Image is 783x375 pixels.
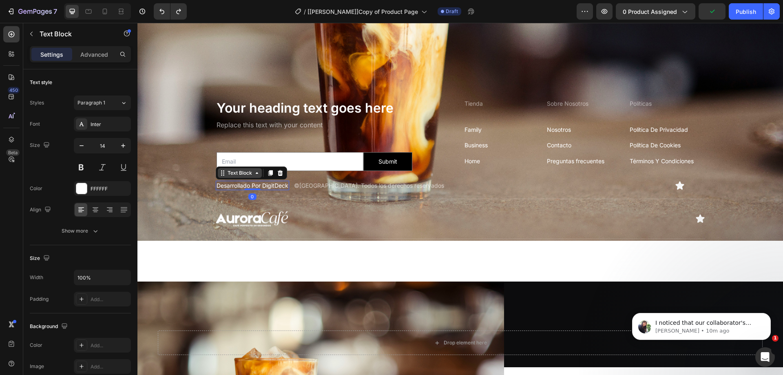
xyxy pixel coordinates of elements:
[3,3,61,20] button: 7
[157,159,307,167] p: ©[GEOGRAPHIC_DATA]. Todos los derechos reservados
[306,317,349,323] div: Drop element here
[30,140,51,151] div: Size
[40,29,109,39] p: Text Block
[30,321,69,332] div: Background
[327,118,402,126] p: Business
[35,31,141,39] p: Message from Tina, sent 10m ago
[409,134,484,142] p: Preguntas frecuentes
[30,185,42,192] div: Color
[30,363,44,370] div: Image
[78,189,151,204] img: gempages_585900372774617885-db898824-482f-474a-95fb-8ad51882417f.png
[492,118,567,126] p: política de cookies
[409,77,484,85] p: Sobre Nosotros
[409,103,484,111] p: Nosotros
[226,130,274,148] button: Submit
[91,185,129,193] div: FFFFFF
[30,253,51,264] div: Size
[492,103,567,111] p: política de privacidad
[304,7,306,16] span: /
[30,224,131,238] button: Show more
[492,134,567,142] p: términos y condiciones
[53,7,57,16] p: 7
[62,227,100,235] div: Show more
[30,120,40,128] div: Font
[30,99,44,107] div: Styles
[137,23,783,375] iframe: To enrich screen reader interactions, please activate Accessibility in Grammarly extension settings
[729,3,763,20] button: Publish
[327,134,402,142] p: Home
[40,50,63,59] p: Settings
[772,335,779,342] span: 1
[80,50,108,59] p: Advanced
[8,87,20,93] div: 450
[79,159,151,167] p: Desarrollado Por DigitDeck
[88,146,116,154] div: Text Block
[77,99,105,107] span: Paragraph 1
[736,7,756,16] div: Publish
[241,135,260,143] div: Submit
[755,347,775,367] iframe: Intercom live chat
[30,342,42,349] div: Color
[78,158,152,168] div: Rich Text Editor. Editing area: main
[91,296,129,303] div: Add...
[30,79,52,86] div: Text style
[30,204,53,215] div: Align
[616,3,695,20] button: 0 product assigned
[91,121,129,128] div: Inter
[623,7,677,16] span: 0 product assigned
[446,8,458,15] span: Draft
[620,296,783,353] iframe: Intercom notifications message
[327,77,402,85] p: Tienda
[30,274,43,281] div: Width
[91,363,129,371] div: Add...
[111,171,119,177] div: 0
[74,95,131,110] button: Paragraph 1
[409,118,484,126] p: Contacto
[154,3,187,20] div: Undo/Redo
[91,342,129,349] div: Add...
[492,77,567,85] p: Políticas
[6,149,20,156] div: Beta
[35,24,138,95] span: I noticed that our collaborator's access to your store is still active. I’ll investigate and prov...
[30,295,49,303] div: Padding
[327,103,402,111] p: Family
[74,270,130,285] input: Auto
[307,7,418,16] span: [[PERSON_NAME]]Copy of Product Page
